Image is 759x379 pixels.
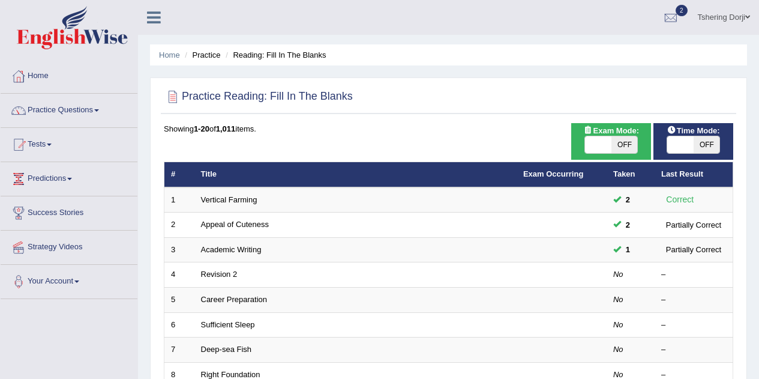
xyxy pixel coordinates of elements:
span: Time Mode: [662,124,725,137]
div: Show exams occurring in exams [571,123,651,160]
td: 7 [164,338,194,363]
a: Academic Writing [201,245,262,254]
a: Exam Occurring [523,169,583,178]
span: You can still take this question [621,243,635,256]
a: Vertical Farming [201,195,257,204]
td: 2 [164,213,194,238]
a: Strategy Videos [1,231,137,261]
div: Showing of items. [164,123,733,135]
b: 1,011 [216,124,236,133]
div: – [661,320,726,331]
td: 6 [164,312,194,338]
a: Appeal of Cuteness [201,220,269,229]
span: OFF [694,136,720,153]
div: Correct [661,193,699,207]
em: No [613,270,623,279]
em: No [613,370,623,379]
span: You can still take this question [621,193,635,206]
em: No [613,345,623,354]
td: 5 [164,288,194,313]
span: 2 [676,5,688,16]
td: 1 [164,187,194,213]
li: Reading: Fill In The Blanks [223,49,326,61]
div: – [661,294,726,306]
th: Title [194,162,517,187]
a: Practice Questions [1,94,137,124]
div: – [661,344,726,356]
th: Last Result [655,162,733,187]
a: Home [1,59,137,89]
a: Right Foundation [201,370,260,379]
td: 4 [164,262,194,288]
span: OFF [611,136,638,153]
em: No [613,295,623,304]
a: Tests [1,128,137,158]
a: Career Preparation [201,295,268,304]
a: Predictions [1,162,137,192]
th: # [164,162,194,187]
span: You can still take this question [621,219,635,231]
a: Your Account [1,265,137,295]
div: Partially Correct [661,219,726,231]
span: Exam Mode: [579,124,644,137]
div: Partially Correct [661,243,726,256]
a: Success Stories [1,196,137,226]
em: No [613,320,623,329]
a: Sufficient Sleep [201,320,255,329]
li: Practice [182,49,220,61]
td: 3 [164,237,194,262]
div: – [661,269,726,280]
a: Home [159,50,180,59]
b: 1-20 [194,124,209,133]
a: Deep-sea Fish [201,345,252,354]
th: Taken [607,162,655,187]
a: Revision 2 [201,270,238,279]
h2: Practice Reading: Fill In The Blanks [164,88,353,106]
